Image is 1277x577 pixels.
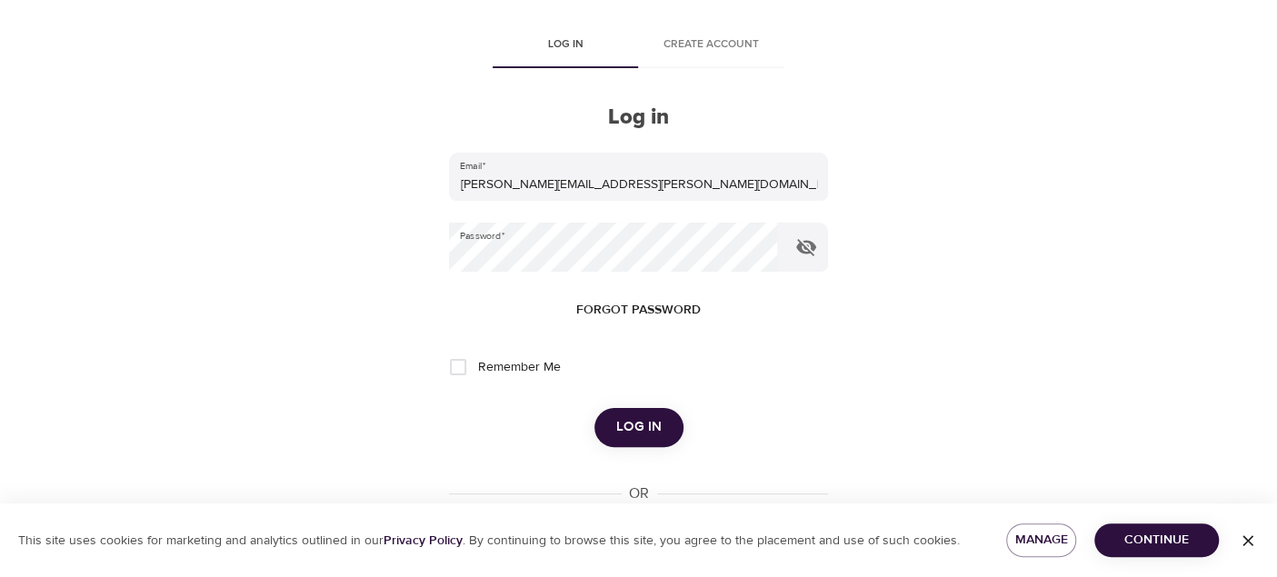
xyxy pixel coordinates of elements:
[504,35,628,55] span: Log in
[449,104,827,131] h2: Log in
[650,35,773,55] span: Create account
[1006,523,1076,557] button: Manage
[576,299,701,322] span: Forgot password
[477,358,560,377] span: Remember Me
[622,483,656,504] div: OR
[384,532,463,549] a: Privacy Policy
[616,415,662,439] span: Log in
[1021,529,1062,552] span: Manage
[1109,529,1204,552] span: Continue
[1094,523,1219,557] button: Continue
[449,25,827,68] div: disabled tabs example
[569,293,708,327] button: Forgot password
[594,408,683,446] button: Log in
